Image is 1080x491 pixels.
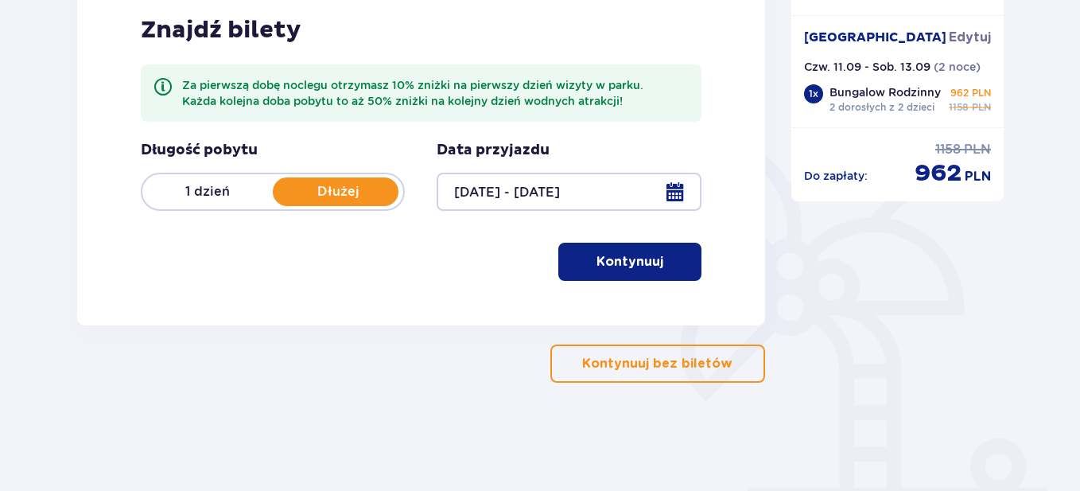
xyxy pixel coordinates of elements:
p: 962 [915,158,962,189]
p: Kontynuuj [596,253,663,271]
p: Czw. 11.09 - Sob. 13.09 [804,59,930,75]
p: Kontynuuj bez biletów [582,355,732,372]
p: PLN [972,86,991,100]
div: Za pierwszą dobę noclegu otrzymasz 10% zniżki na pierwszy dzień wizyty w parku. Każda kolejna dob... [182,77,689,109]
p: 1158 [935,141,961,158]
h2: Znajdź bilety [141,15,701,45]
p: Długość pobytu [141,141,258,160]
a: Edytuj [949,29,991,46]
p: PLN [965,168,991,185]
p: PLN [972,100,991,115]
p: [GEOGRAPHIC_DATA] [804,29,946,46]
p: 1 dzień [142,183,273,201]
p: 2 dorosłych z 2 dzieci [829,100,934,115]
p: 962 [950,86,969,100]
p: PLN [964,141,991,158]
p: Data przyjazdu [437,141,550,160]
p: Bungalow Rodzinny [829,84,941,100]
p: Dłużej [273,183,403,201]
p: Do zapłaty : [804,168,868,184]
button: Kontynuuj [558,243,701,281]
button: Kontynuuj bez biletów [550,345,765,383]
p: ( 2 noce ) [934,59,981,75]
div: 1 x [804,84,823,103]
p: 1158 [949,100,969,115]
